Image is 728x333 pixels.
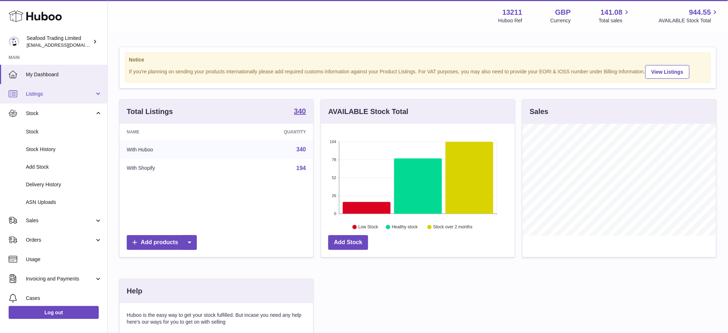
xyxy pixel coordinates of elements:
[502,8,523,17] strong: 13211
[26,199,102,206] span: ASN Uploads
[26,237,94,243] span: Orders
[599,8,631,24] a: 141.08 Total sales
[26,217,94,224] span: Sales
[26,295,102,302] span: Cases
[26,181,102,188] span: Delivery History
[9,36,19,47] img: internalAdmin-13211@internal.huboo.com
[26,71,102,78] span: My Dashboard
[26,128,102,135] span: Stock
[551,17,571,24] div: Currency
[9,306,99,319] a: Log out
[599,17,631,24] span: Total sales
[27,35,91,49] div: Seafood Trading Limited
[26,164,102,170] span: Add Stock
[555,8,571,17] strong: GBP
[26,275,94,282] span: Invoicing and Payments
[659,8,719,24] a: 944.55 AVAILABLE Stock Total
[659,17,719,24] span: AVAILABLE Stock Total
[601,8,622,17] span: 141.08
[26,256,102,263] span: Usage
[26,146,102,153] span: Stock History
[689,8,711,17] span: 944.55
[26,110,94,117] span: Stock
[27,42,106,48] span: [EMAIL_ADDRESS][DOMAIN_NAME]
[26,91,94,97] span: Listings
[499,17,523,24] div: Huboo Ref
